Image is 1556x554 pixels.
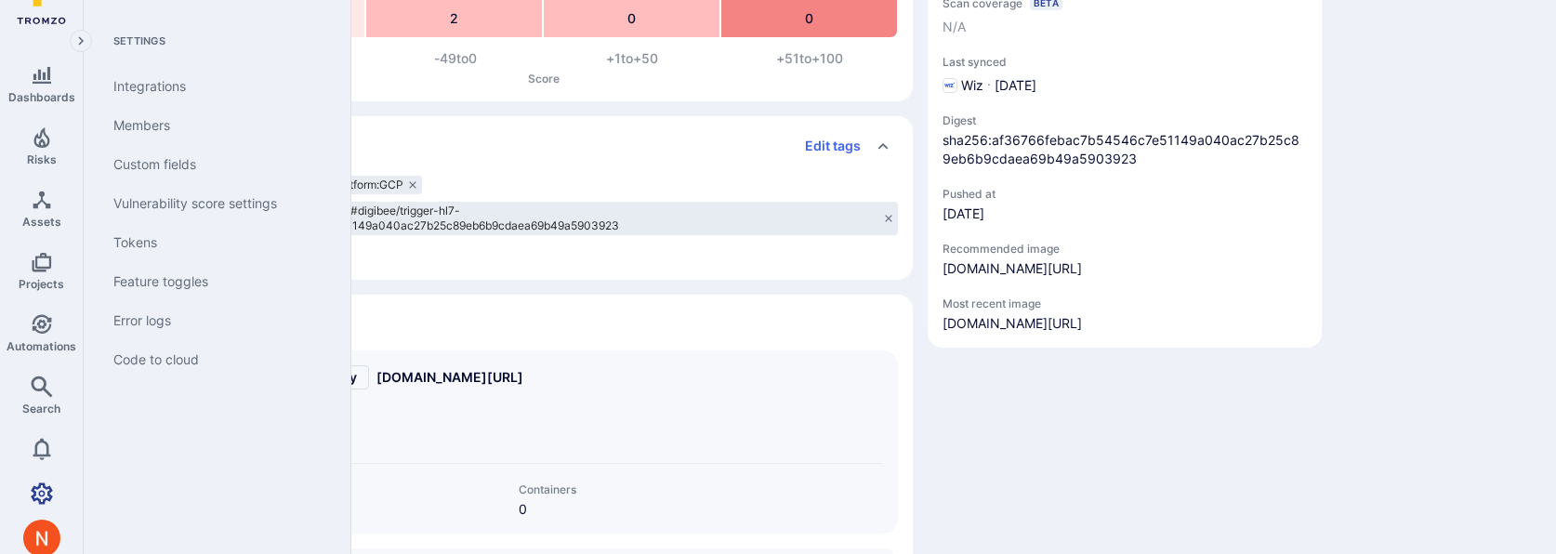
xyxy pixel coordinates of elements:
[70,30,92,52] button: Expand navigation menu
[99,145,328,184] a: Custom fields
[128,204,879,233] span: externalId:[DOMAIN_NAME]/digibee-core##digibee/trigger-hl7-mllp@sha256:af36766febac7b54546c7e5114...
[943,314,1307,333] span: most-recent-image
[943,18,966,36] span: N/A
[99,33,328,48] span: Settings
[943,260,1082,276] a: gcr.io/digibee-core/digibee/trigger-hl7-mllp@sha256:e8e9eab1e1ad4ec96ce7e35475b7a31fc139f5d9a2672...
[943,113,1307,127] span: Digest
[19,277,64,291] span: Projects
[519,482,883,496] span: Containers
[304,178,403,192] span: cloudPlatform:GCP
[99,262,328,301] a: Feature toggles
[99,301,328,340] a: Error logs
[99,67,328,106] a: Integrations
[110,116,913,176] div: Collapse tags
[961,76,983,95] span: Wiz
[943,131,1307,168] span: sha256:af36766febac7b54546c7e51149a040ac27b25c89eb6b9cdaea69b49a5903923
[987,76,991,95] p: ·
[125,202,898,235] div: externalId:[DOMAIN_NAME]/digibee-core##digibee/trigger-hl7-mllp@sha256:af36766febac7b54546c7e5114...
[519,501,527,517] a: 0
[943,259,1307,278] span: recommended-image
[27,152,57,166] span: Risks
[139,426,883,444] span: -
[943,315,1082,331] a: gcr.io/digibee-core/digibee/trigger-hl7-mllp@sha256:e8e9eab1e1ad4ec96ce7e35475b7a31fc139f5d9a2672...
[7,339,76,353] span: Automations
[22,215,61,229] span: Assets
[8,90,75,104] span: Dashboards
[943,187,1091,201] span: Pushed at
[74,33,87,49] i: Expand navigation menu
[544,49,721,68] div: +1 to +50
[139,408,883,422] span: Code repository
[190,72,898,86] p: Score
[995,76,1036,95] span: [DATE]
[790,131,861,161] button: Edit tags
[943,204,1091,223] span: pushed-at
[943,55,1307,69] span: Last synced
[99,184,328,223] a: Vulnerability score settings
[99,340,328,379] a: Code to cloud
[943,242,1307,256] span: Recommended image
[22,402,60,415] span: Search
[99,223,328,262] a: Tokens
[367,49,545,68] div: -49 to 0
[300,176,422,194] div: cloudPlatform:GCP
[376,368,523,387] a: [DOMAIN_NAME][URL]
[943,297,1307,310] span: Most recent image
[99,106,328,145] a: Members
[721,49,899,68] div: +51 to +100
